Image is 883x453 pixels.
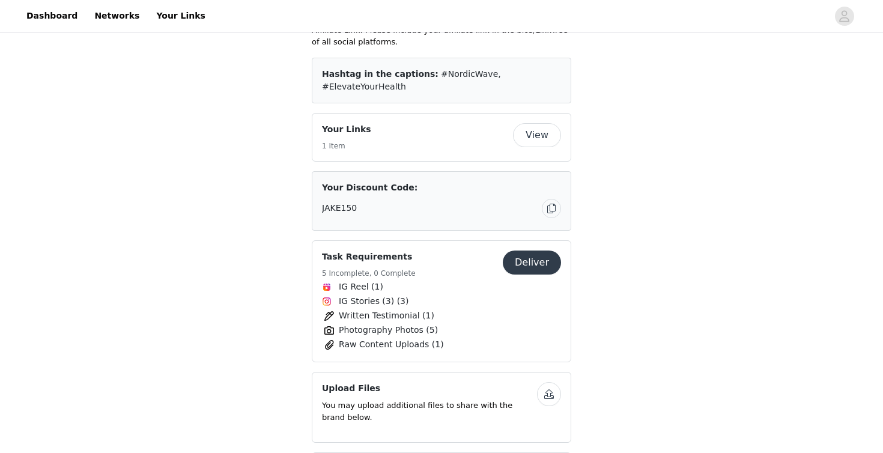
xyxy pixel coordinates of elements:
span: JAKE150 [322,202,357,214]
span: Photography Photos (5) [339,324,438,336]
span: IG Stories (3) (3) [339,295,408,308]
p: Affiliate Link: Please include your affiliate link in the bios/LinkTree of all social platforms. [312,25,571,48]
h5: 5 Incomplete, 0 Complete [322,268,416,279]
span: IG Reel (1) [339,281,383,293]
span: #NordicWave, #ElevateYourHealth [322,69,501,91]
h4: Your Links [322,123,371,136]
span: Raw Content Uploads (1) [339,338,444,351]
div: avatar [839,7,850,26]
a: Your Links [149,2,213,29]
h4: Task Requirements [322,251,416,263]
h5: 1 Item [322,141,371,151]
p: You may upload additional files to share with the brand below. [322,400,537,423]
button: View [513,123,561,147]
img: Instagram Reels Icon [322,282,332,292]
img: Instagram Icon [322,297,332,306]
span: Hashtag in the captions: [322,69,438,79]
span: Your Discount Code: [322,181,417,194]
a: Dashboard [19,2,85,29]
span: Written Testimonial (1) [339,309,434,322]
button: Deliver [503,251,561,275]
div: Task Requirements [312,240,571,362]
h4: Upload Files [322,382,537,395]
a: Networks [87,2,147,29]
